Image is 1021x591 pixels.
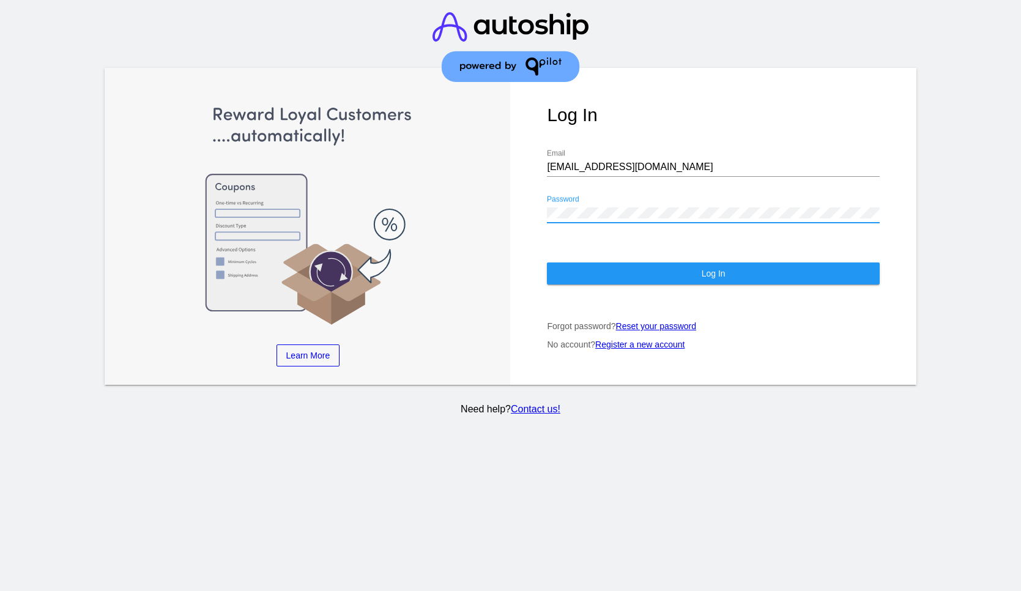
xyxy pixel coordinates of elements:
[511,404,560,414] a: Contact us!
[103,404,919,415] p: Need help?
[702,269,726,278] span: Log In
[547,162,879,173] input: Email
[142,105,474,326] img: Apply Coupons Automatically to Scheduled Orders with QPilot
[547,321,879,331] p: Forgot password?
[286,351,330,360] span: Learn More
[277,344,340,366] a: Learn More
[547,105,879,125] h1: Log In
[547,340,879,349] p: No account?
[547,262,879,284] button: Log In
[595,340,685,349] a: Register a new account
[616,321,697,331] a: Reset your password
